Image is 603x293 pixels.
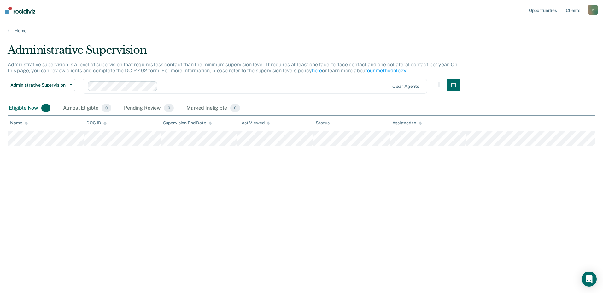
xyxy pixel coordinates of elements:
[62,101,113,115] div: Almost Eligible0
[392,84,419,89] div: Clear agents
[392,120,422,126] div: Assigned to
[8,62,457,74] p: Administrative supervision is a level of supervision that requires less contact than the minimum ...
[239,120,270,126] div: Last Viewed
[588,5,598,15] button: r
[10,120,28,126] div: Name
[582,272,597,287] div: Open Intercom Messenger
[316,120,329,126] div: Status
[312,68,322,74] a: here
[185,101,241,115] div: Marked Ineligible0
[8,79,75,91] button: Administrative Supervision
[41,104,50,112] span: 1
[367,68,406,74] a: our methodology
[10,82,67,88] span: Administrative Supervision
[163,120,212,126] div: Supervision End Date
[86,120,107,126] div: DOC ID
[5,7,35,14] img: Recidiviz
[102,104,111,112] span: 0
[8,44,460,62] div: Administrative Supervision
[164,104,174,112] span: 0
[230,104,240,112] span: 0
[123,101,175,115] div: Pending Review0
[8,28,595,33] a: Home
[8,101,52,115] div: Eligible Now1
